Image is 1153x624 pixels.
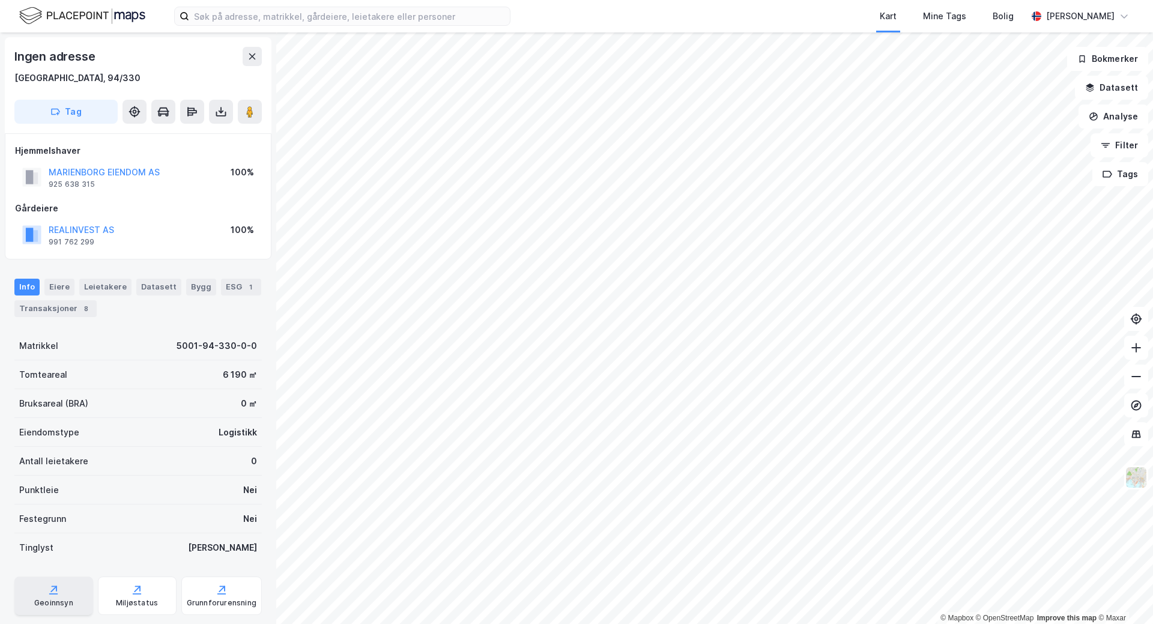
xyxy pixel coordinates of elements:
div: Ingen adresse [14,47,97,66]
div: Punktleie [19,483,59,497]
div: Mine Tags [923,9,966,23]
div: 0 [251,454,257,468]
div: 8 [80,303,92,315]
div: Bolig [993,9,1014,23]
div: [GEOGRAPHIC_DATA], 94/330 [14,71,141,85]
div: Matrikkel [19,339,58,353]
iframe: Chat Widget [1093,566,1153,624]
div: Datasett [136,279,181,295]
div: 1 [244,281,256,293]
img: logo.f888ab2527a4732fd821a326f86c7f29.svg [19,5,145,26]
img: Z [1125,466,1148,489]
div: Leietakere [79,279,132,295]
div: Miljøstatus [116,598,158,608]
div: Eiendomstype [19,425,79,440]
div: 925 638 315 [49,180,95,189]
div: Kart [880,9,897,23]
button: Bokmerker [1067,47,1148,71]
a: OpenStreetMap [976,614,1034,622]
a: Mapbox [940,614,973,622]
div: Bruksareal (BRA) [19,396,88,411]
button: Analyse [1079,105,1148,129]
div: Gårdeiere [15,201,261,216]
div: Festegrunn [19,512,66,526]
div: ESG [221,279,261,295]
button: Tags [1092,162,1148,186]
div: Transaksjoner [14,300,97,317]
div: 0 ㎡ [241,396,257,411]
div: Geoinnsyn [34,598,73,608]
div: [PERSON_NAME] [188,541,257,555]
div: 100% [231,165,254,180]
button: Filter [1091,133,1148,157]
a: Improve this map [1037,614,1097,622]
div: Kontrollprogram for chat [1093,566,1153,624]
div: Tomteareal [19,368,67,382]
div: Nei [243,512,257,526]
div: Logistikk [219,425,257,440]
div: Tinglyst [19,541,53,555]
div: Grunnforurensning [187,598,256,608]
div: 991 762 299 [49,237,94,247]
div: Bygg [186,279,216,295]
div: Antall leietakere [19,454,88,468]
div: 100% [231,223,254,237]
div: [PERSON_NAME] [1046,9,1115,23]
div: Nei [243,483,257,497]
div: Hjemmelshaver [15,144,261,158]
div: Eiere [44,279,74,295]
button: Datasett [1075,76,1148,100]
div: Info [14,279,40,295]
button: Tag [14,100,118,124]
div: 5001-94-330-0-0 [177,339,257,353]
div: 6 190 ㎡ [223,368,257,382]
input: Søk på adresse, matrikkel, gårdeiere, leietakere eller personer [189,7,510,25]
